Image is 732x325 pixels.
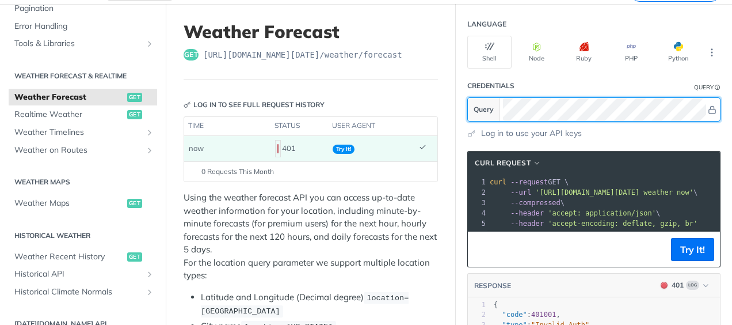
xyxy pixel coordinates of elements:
span: get [127,252,142,262]
span: now [189,143,204,153]
h2: Historical Weather [9,230,157,241]
span: Pagination [14,3,154,14]
span: 0 Requests This Month [201,167,274,177]
span: Realtime Weather [14,109,124,120]
div: 401 [672,280,684,290]
button: RESPONSE [474,280,512,292]
div: 3 [468,198,487,208]
span: --header [510,220,544,228]
div: Language [467,19,506,29]
div: 2 [468,310,486,320]
i: Information [715,85,720,90]
a: Tools & LibrariesShow subpages for Tools & Libraries [9,35,157,52]
th: time [184,117,270,135]
a: Error Handling [9,18,157,35]
div: QueryInformation [694,83,720,92]
button: Hide [706,104,718,115]
span: get [127,93,142,102]
div: 2 [468,187,487,198]
span: Weather Forecast [14,92,124,103]
span: Historical API [14,269,142,280]
span: cURL Request [475,158,531,168]
div: 4 [468,208,487,218]
span: get [127,110,142,119]
span: 401 [661,282,668,289]
svg: More ellipsis [707,47,717,58]
span: get [127,199,142,208]
span: \ [490,188,697,196]
button: Show subpages for Historical Climate Normals [145,288,154,297]
button: Show subpages for Tools & Libraries [145,39,154,48]
span: 401001 [531,311,556,319]
p: Using the weather forecast API you can access up-to-date weather information for your location, i... [184,191,438,282]
span: { [494,301,498,309]
a: Historical APIShow subpages for Historical API [9,266,157,283]
span: https://api.tomorrow.io/v4/weather/forecast [203,49,402,61]
span: Try It! [333,145,354,154]
span: Weather Recent History [14,251,124,263]
button: PHP [609,36,653,69]
svg: Key [184,101,190,108]
span: curl [490,178,506,186]
a: Realtime Weatherget [9,106,157,123]
button: cURL Request [471,157,546,169]
a: Historical Climate NormalsShow subpages for Historical Climate Normals [9,284,157,301]
a: Weather Mapsget [9,195,157,212]
span: Weather on Routes [14,145,142,156]
button: Python [656,36,700,69]
span: --compressed [510,199,561,207]
a: Weather TimelinesShow subpages for Weather Timelines [9,124,157,141]
a: Weather Recent Historyget [9,248,157,266]
span: 'accept-encoding: deflate, gzip, br' [548,220,697,228]
span: Historical Climate Normals [14,286,142,298]
span: GET \ [490,178,569,186]
div: 1 [468,177,487,187]
h2: Weather Forecast & realtime [9,71,157,81]
span: Query [474,104,494,115]
div: 5 [468,218,487,229]
span: get [184,49,199,61]
span: --header [510,209,544,217]
div: 1 [468,300,486,310]
button: Query [468,98,500,121]
button: Ruby [562,36,606,69]
span: 'accept: application/json' [548,209,656,217]
span: --request [510,178,548,186]
h2: Weather Maps [9,177,157,187]
a: Weather Forecastget [9,89,157,106]
div: Log in to see full request history [184,100,325,110]
button: Shell [467,36,512,69]
div: Query [694,83,714,92]
span: '[URL][DOMAIN_NAME][DATE] weather now' [535,188,693,196]
button: Show subpages for Weather Timelines [145,128,154,137]
li: Latitude and Longitude (Decimal degree) [201,291,438,318]
span: 401 [277,144,279,153]
span: Weather Timelines [14,127,142,138]
button: Show subpages for Weather on Routes [145,146,154,155]
span: \ [490,199,565,207]
button: 401401Log [655,279,714,291]
span: Weather Maps [14,198,124,209]
button: Try It! [671,238,714,261]
div: Credentials [467,81,514,91]
span: --url [510,188,531,196]
span: "code" [502,311,527,319]
th: status [270,117,328,135]
span: \ [490,209,660,217]
span: Error Handling [14,21,154,32]
button: Node [514,36,559,69]
a: Weather on RoutesShow subpages for Weather on Routes [9,142,157,159]
th: user agent [328,117,414,135]
button: Copy to clipboard [474,241,490,258]
div: 401 [275,139,323,158]
span: Log [686,281,699,290]
span: Tools & Libraries [14,38,142,50]
span: : , [494,311,561,319]
a: Log in to use your API keys [481,127,582,139]
button: More Languages [703,44,720,61]
button: Show subpages for Historical API [145,270,154,279]
h1: Weather Forecast [184,21,438,42]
